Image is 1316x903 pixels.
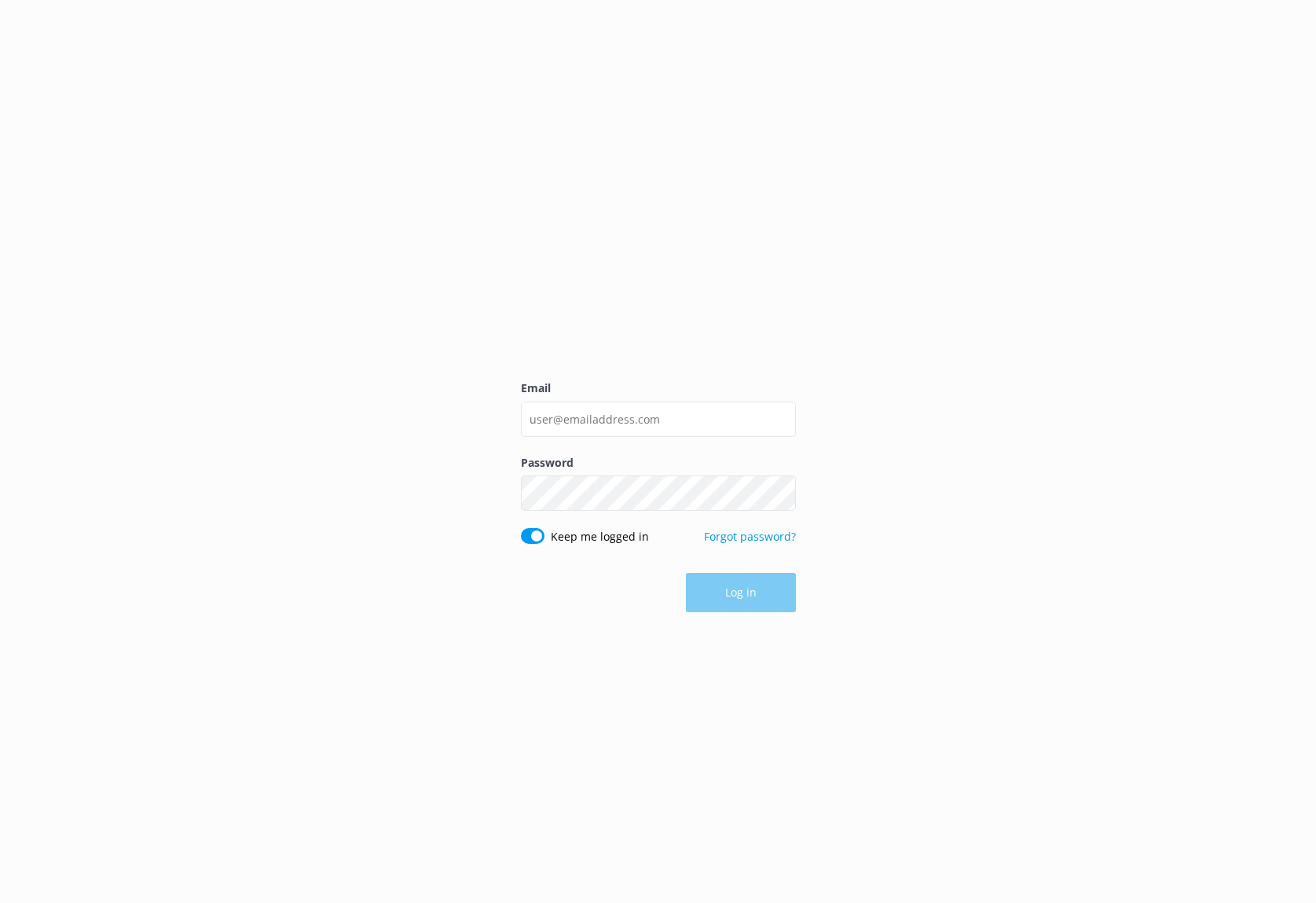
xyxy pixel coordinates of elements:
label: Password [521,454,796,472]
button: Show password [764,478,796,509]
label: Email [521,380,796,397]
input: user@emailaddress.com [521,402,796,437]
label: Keep me logged in [551,528,649,545]
a: Forgot password? [704,529,796,544]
